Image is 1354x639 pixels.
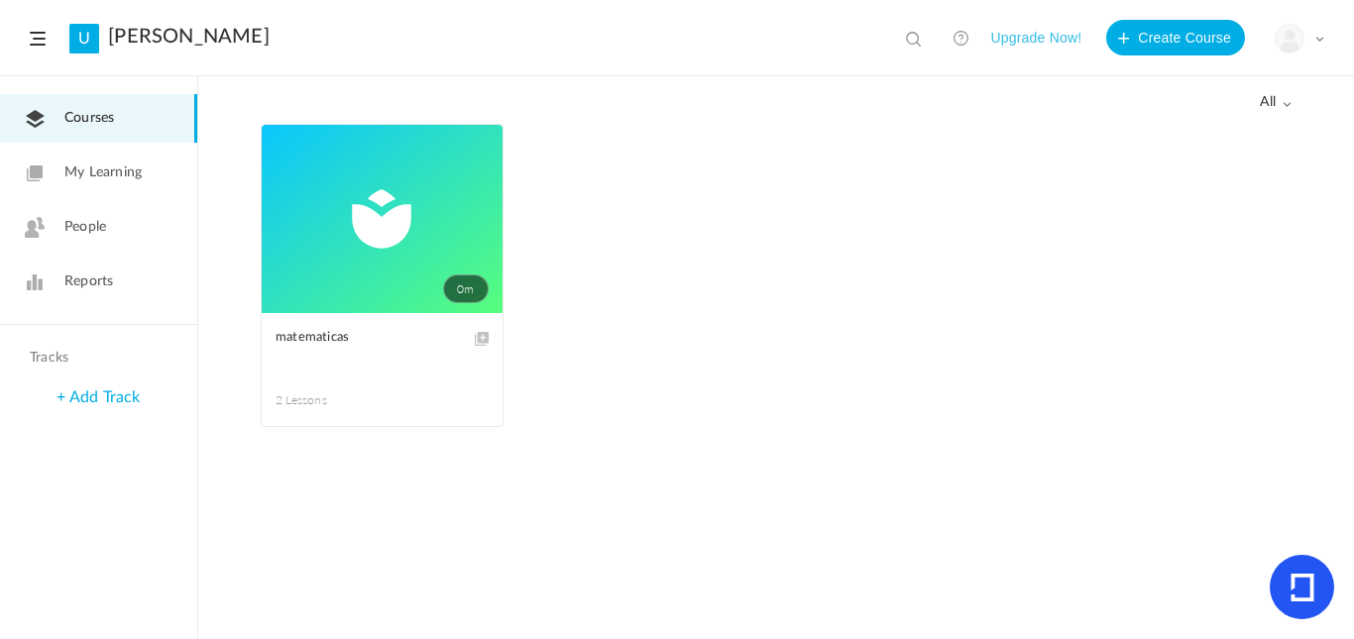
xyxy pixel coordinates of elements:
[56,389,140,405] a: + Add Track
[64,162,142,183] span: My Learning
[64,108,114,129] span: Courses
[108,25,270,49] a: [PERSON_NAME]
[276,391,383,409] span: 2 Lessons
[990,20,1081,55] button: Upgrade Now!
[1276,25,1303,53] img: user-image.png
[443,274,489,303] span: 0m
[276,327,459,349] span: matematicas
[64,217,106,238] span: People
[30,350,163,367] h4: Tracks
[64,271,113,292] span: Reports
[276,327,489,372] a: matematicas
[262,125,503,313] a: 0m
[1260,94,1292,111] span: all
[69,24,99,53] a: U
[1106,20,1245,55] button: Create Course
